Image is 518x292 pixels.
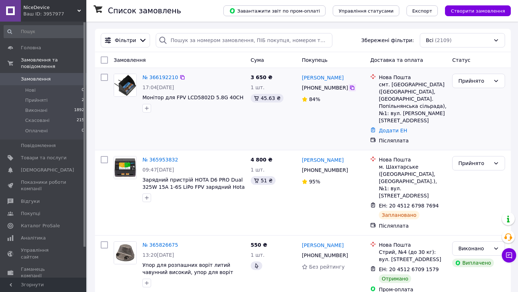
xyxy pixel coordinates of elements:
span: Замовлення та повідомлення [21,57,86,70]
span: 95% [309,179,320,184]
span: Прийняті [25,97,47,104]
span: 17:04[DATE] [142,85,174,90]
span: Доставка та оплата [370,57,423,63]
div: Виконано [458,245,490,252]
span: 0 [82,128,84,134]
span: 2 [82,97,84,104]
span: Нові [25,87,36,93]
img: Фото товару [114,156,136,179]
div: Ваш ID: 3957977 [23,11,86,17]
span: Завантажити звіт по пром-оплаті [229,8,320,14]
span: 215 [77,117,84,124]
a: [PERSON_NAME] [302,74,344,81]
span: 4 800 ₴ [251,157,273,163]
a: Додати ЕН [379,128,407,133]
span: Управління статусами [338,8,394,14]
span: Замовлення [114,57,146,63]
span: Покупець [302,57,327,63]
a: [PERSON_NAME] [302,156,344,164]
span: 0 [82,87,84,93]
span: Без рейтингу [309,264,345,270]
span: Аналітика [21,235,46,241]
span: Створити замовлення [451,8,505,14]
span: 84% [309,96,320,102]
h1: Список замовлень [108,6,181,15]
a: Монітор для FPV LCD5802D 5.8G 40CH [142,95,244,100]
div: Стрий, №4 (до 30 кг): вул. [STREET_ADDRESS] [379,248,446,263]
div: 51 ₴ [251,176,276,185]
div: 45.63 ₴ [251,94,283,102]
a: [PERSON_NAME] [302,242,344,249]
a: № 366192210 [142,74,178,80]
span: Оплачені [25,128,48,134]
span: 1 шт. [251,252,265,258]
span: Показники роботи компанії [21,179,67,192]
div: [PHONE_NUMBER] [300,165,349,175]
span: NiceDevice [23,4,77,11]
span: Управління сайтом [21,247,67,260]
span: ЕН: 20 4512 6798 7694 [379,203,439,209]
a: № 365953832 [142,157,178,163]
span: 3 650 ₴ [251,74,273,80]
input: Пошук [4,25,85,38]
span: Виконані [25,107,47,114]
div: [PHONE_NUMBER] [300,250,349,260]
span: 1 шт. [251,167,265,173]
button: Експорт [406,5,438,16]
img: Фото товару [114,74,136,96]
div: Нова Пошта [379,74,446,81]
div: м. Шахтарське ([GEOGRAPHIC_DATA], [GEOGRAPHIC_DATA].), №1: вул. [STREET_ADDRESS] [379,163,446,199]
span: Товари та послуги [21,155,67,161]
span: Фільтри [115,37,136,44]
div: Нова Пошта [379,241,446,248]
span: [DEMOGRAPHIC_DATA] [21,167,74,173]
a: Фото товару [114,74,137,97]
button: Управління статусами [333,5,399,16]
a: Зарядний пристрій HOTA D6 PRO Dual 325W 15A 1-6S LiPo FPV зарядний Hota d6 pro [142,177,245,197]
div: Прийнято [458,159,490,167]
div: Післяплата [379,222,446,229]
div: Післяплата [379,137,446,144]
a: Фото товару [114,156,137,179]
span: Замовлення [21,76,51,82]
span: Експорт [412,8,432,14]
div: [PHONE_NUMBER] [300,83,349,93]
div: Нова Пошта [379,156,446,163]
button: Завантажити звіт по пром-оплаті [223,5,326,16]
span: 09:47[DATE] [142,167,174,173]
button: Створити замовлення [445,5,511,16]
span: Гаманець компанії [21,266,67,279]
a: № 365826675 [142,242,178,248]
span: Статус [452,57,471,63]
span: Головна [21,45,41,51]
span: Cума [251,57,264,63]
img: Фото товару [114,242,136,264]
a: Створити замовлення [438,8,511,13]
div: Виплачено [452,259,494,267]
span: ЕН: 20 4512 6709 1579 [379,266,439,272]
div: Отримано [379,274,411,283]
span: 1 шт. [251,85,265,90]
span: Повідомлення [21,142,56,149]
span: 550 ₴ [251,242,267,248]
div: смт. [GEOGRAPHIC_DATA] ([GEOGRAPHIC_DATA], [GEOGRAPHIC_DATA]. Попільнянська сільрада), №1: вул. [... [379,81,446,124]
button: Чат з покупцем [502,248,516,263]
span: Покупці [21,210,40,217]
a: Фото товару [114,241,137,264]
div: Прийнято [458,77,490,85]
span: 13:20[DATE] [142,252,174,258]
span: 1892 [74,107,84,114]
a: Упор для розпашних воріт литий чавунний високий, упор для воріт [142,262,233,275]
span: Скасовані [25,117,50,124]
div: Заплановано [379,211,419,219]
span: Каталог ProSale [21,223,60,229]
span: Відгуки [21,198,40,205]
